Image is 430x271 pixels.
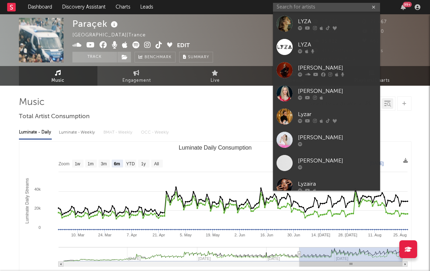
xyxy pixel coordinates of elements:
text: Zoom [59,161,70,166]
a: [PERSON_NAME] [273,151,380,175]
span: Benchmark [145,53,172,62]
text: 6m [114,161,120,166]
a: LYZA [273,12,380,35]
text: Luminate Daily Consumption [178,145,252,151]
text: 30. Jun [287,233,300,237]
span: Total Artist Consumption [19,112,90,121]
div: Paraçek [72,18,120,30]
div: LYZA [298,17,376,26]
div: [PERSON_NAME] [298,87,376,95]
text: YTD [126,161,135,166]
text: 40k [34,187,41,191]
text: 1w [75,161,80,166]
div: [GEOGRAPHIC_DATA] | Trance [72,31,154,40]
text: 16. Jun [260,233,273,237]
a: Lyzaira [273,175,380,198]
a: [PERSON_NAME] [273,82,380,105]
text: 0 [38,225,40,230]
div: Luminate - Weekly [59,126,96,139]
text: 11. Aug [368,233,381,237]
button: Summary [179,52,213,62]
a: Live [176,66,254,86]
a: Music [19,66,97,86]
text: Luminate Daily Streams [25,178,30,224]
div: Lyzaira [298,180,376,188]
div: [PERSON_NAME] [298,133,376,142]
text: 24. Mar [98,233,112,237]
a: Lyzar [273,105,380,128]
div: 99 + [403,2,412,7]
text: 25. Aug [393,233,406,237]
a: [PERSON_NAME] [273,59,380,82]
button: Track [72,52,117,62]
a: Benchmark [135,52,176,62]
button: Edit [177,41,190,50]
div: LYZA [298,40,376,49]
text: 20k [34,206,41,210]
a: Audience [254,66,333,86]
span: 413.251 Monthly Listeners [313,49,383,53]
span: Live [211,76,220,85]
div: Luminate - Daily [19,126,52,139]
text: All [154,161,158,166]
input: Search for artists [273,3,380,12]
text: 5. May [180,233,192,237]
span: Summary [188,55,209,59]
div: [PERSON_NAME] [298,64,376,72]
a: [PERSON_NAME] [273,128,380,151]
span: Engagement [122,76,151,85]
button: 99+ [401,4,406,10]
text: 19. May [206,233,220,237]
text: 14. [DATE] [311,233,330,237]
div: [PERSON_NAME] [298,156,376,165]
text: 7. Apr [126,233,137,237]
text: 3m [101,161,107,166]
span: Music [51,76,65,85]
text: 28. [DATE] [338,233,357,237]
text: 1y [141,161,146,166]
a: Engagement [97,66,176,86]
text: 2. Jun [234,233,245,237]
div: Lyzar [298,110,376,119]
text: 10. Mar [71,233,85,237]
a: LYZA [273,35,380,59]
text: 21. Apr [152,233,165,237]
text: 1m [87,161,93,166]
